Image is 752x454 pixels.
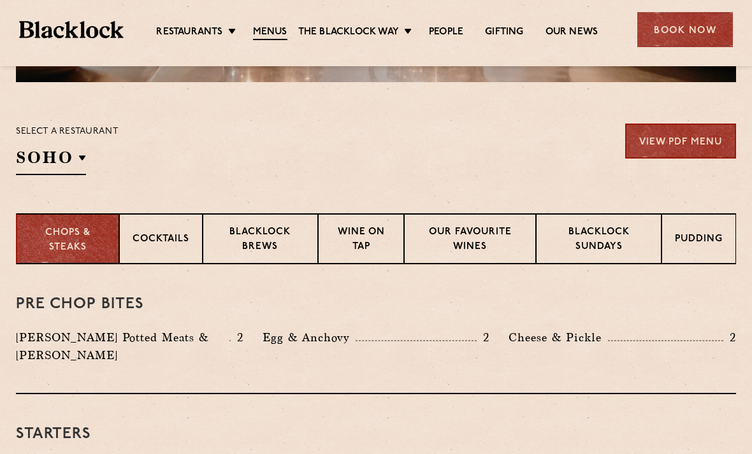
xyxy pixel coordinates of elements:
h2: SOHO [16,146,86,175]
h3: Pre Chop Bites [16,296,736,313]
a: Our News [546,26,598,39]
h3: Starters [16,426,736,443]
div: Book Now [637,12,733,47]
a: Gifting [485,26,523,39]
img: BL_Textured_Logo-footer-cropped.svg [19,21,124,39]
p: Cocktails [133,232,189,248]
p: Blacklock Brews [216,225,305,255]
p: 2 [723,329,736,346]
p: 2 [477,329,489,346]
p: [PERSON_NAME] Potted Meats & [PERSON_NAME] [16,329,229,364]
p: Wine on Tap [331,225,391,255]
p: Select a restaurant [16,124,119,140]
a: The Blacklock Way [298,26,399,39]
p: Cheese & Pickle [509,329,608,346]
p: Blacklock Sundays [549,225,648,255]
a: Restaurants [156,26,222,39]
p: Pudding [675,232,723,248]
p: Our favourite wines [417,225,523,255]
p: Chops & Steaks [30,226,106,255]
a: People [429,26,463,39]
a: Menus [253,26,287,40]
a: View PDF Menu [625,124,736,159]
p: Egg & Anchovy [263,329,356,346]
p: 2 [231,329,243,346]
